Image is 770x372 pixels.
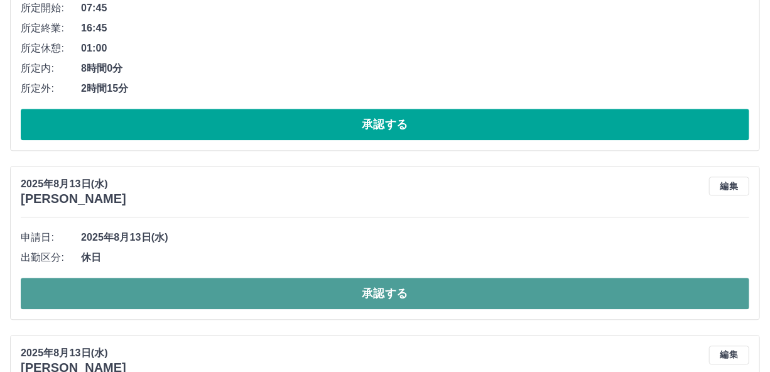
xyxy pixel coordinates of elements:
[21,230,81,245] span: 申請日:
[21,1,81,16] span: 所定開始:
[21,346,126,361] p: 2025年8月13日(水)
[81,230,749,245] span: 2025年8月13日(水)
[81,250,749,265] span: 休日
[21,21,81,36] span: 所定終業:
[81,81,749,96] span: 2時間15分
[21,250,81,265] span: 出勤区分:
[81,21,749,36] span: 16:45
[21,278,749,309] button: 承認する
[21,177,126,192] p: 2025年8月13日(水)
[21,81,81,96] span: 所定外:
[709,346,749,364] button: 編集
[81,1,749,16] span: 07:45
[81,61,749,76] span: 8時間0分
[21,192,126,206] h3: [PERSON_NAME]
[21,41,81,56] span: 所定休憩:
[709,177,749,195] button: 編集
[21,109,749,140] button: 承認する
[21,61,81,76] span: 所定内:
[81,41,749,56] span: 01:00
